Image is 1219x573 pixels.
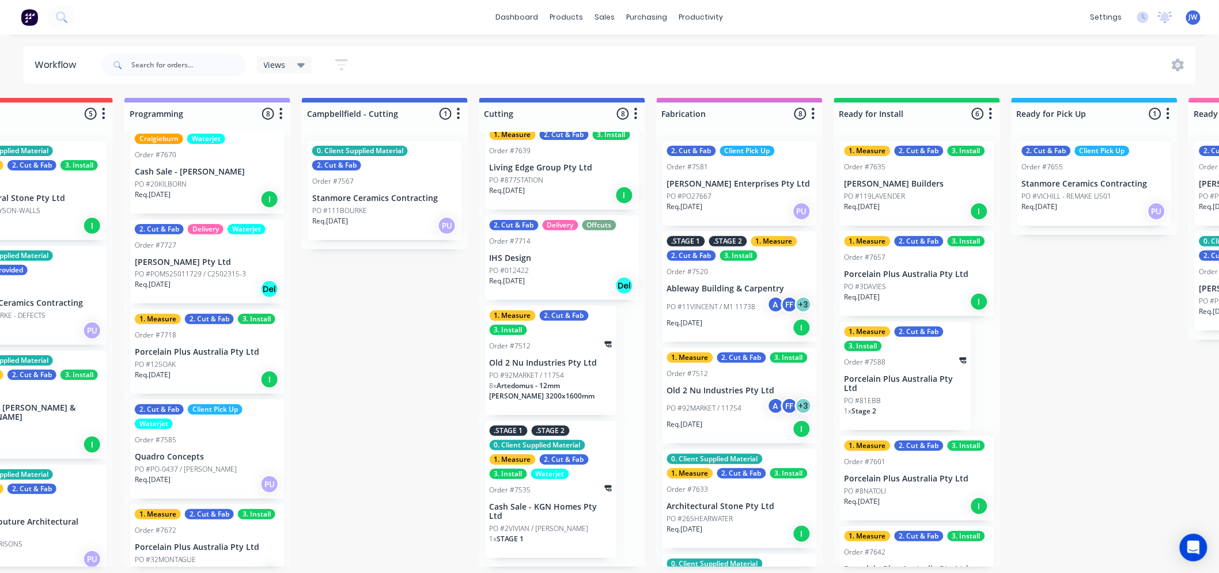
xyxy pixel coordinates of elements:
[667,251,716,261] div: 2. Cut & Fab
[770,352,808,363] div: 3. Install
[135,525,176,536] div: Order #7672
[751,236,797,246] div: 1. Measure
[497,534,524,544] span: STAGE 1
[1148,202,1166,221] div: PU
[490,485,531,495] div: Order #7535
[238,314,275,324] div: 3. Install
[793,318,811,337] div: I
[135,314,181,324] div: 1. Measure
[667,484,709,495] div: Order #7633
[228,224,266,234] div: Waterjet
[543,220,578,230] div: Delivery
[485,125,639,210] div: 1. Measure2. Cut & Fab3. InstallOrder #7639Living Edge Group Pty LtdPO #877STATIONReq.[DATE]I
[795,296,812,313] div: + 3
[485,306,616,415] div: 1. Measure2. Cut & Fab3. InstallOrder #7512Old 2 Nu Industries Pty LtdPO #92MARKET / 117548xArted...
[667,454,763,464] div: 0. Client Supplied Material
[83,217,101,235] div: I
[845,357,886,367] div: Order #7588
[845,282,887,292] p: PO #3DAVIES
[770,468,808,479] div: 3. Install
[845,327,891,337] div: 1. Measure
[490,175,544,185] p: PO #877STATION
[490,185,525,196] p: Req. [DATE]
[795,397,812,415] div: + 3
[948,531,985,541] div: 3. Install
[720,251,758,261] div: 3. Install
[667,236,705,246] div: .STAGE 1
[135,134,183,144] div: Craigieburn
[840,232,994,316] div: 1. Measure2. Cut & Fab3. InstallOrder #7657Porcelain Plus Australia Pty LtdPO #3DAVIESReq.[DATE]I
[135,179,187,189] p: PO #20KILBORN
[970,293,989,311] div: I
[667,468,713,479] div: 1. Measure
[1022,191,1112,202] p: PO #VICHILL - REMAKE U501
[312,193,457,203] p: Stanmore Ceramics Contracting
[490,236,531,246] div: Order #7714
[490,381,497,390] span: 8 x
[540,454,589,465] div: 2. Cut & Fab
[490,265,529,276] p: PO #012422
[490,358,612,368] p: Old 2 Nu Industries Pty Ltd
[83,321,101,340] div: PU
[845,292,880,302] p: Req. [DATE]
[1017,141,1172,226] div: 2. Cut & FabClient Pick UpOrder #7655Stanmore Ceramics ContractingPO #VICHILL - REMAKE U501Req.[D...
[135,370,171,380] p: Req. [DATE]
[615,276,634,295] div: Del
[895,441,944,451] div: 2. Cut & Fab
[589,9,621,26] div: sales
[845,474,990,484] p: Porcelain Plus Australia Pty Ltd
[667,514,733,524] p: PO #26SHEARWATER
[781,296,798,313] div: FF
[845,406,852,416] span: 1 x
[845,531,891,541] div: 1. Measure
[490,381,595,401] span: Artedomus - 12mm [PERSON_NAME] 3200x1600mm
[667,502,812,511] p: Architectural Stone Pty Ltd
[83,550,101,568] div: PU
[667,559,763,569] div: 0. Client Supplied Material
[970,202,989,221] div: I
[130,115,285,214] div: CraigieburnWaterjetOrder #7670Cash Sale - [PERSON_NAME]PO #20KILBORNReq.[DATE]I
[540,310,589,321] div: 2. Cut & Fab
[490,502,612,522] p: Cash Sale - KGN Homes Pty Ltd
[7,484,56,494] div: 2. Cut & Fab
[485,421,616,559] div: .STAGE 1.STAGE 20. Client Supplied Material1. Measure2. Cut & Fab3. InstallWaterjetOrder #7535Cas...
[490,426,528,436] div: .STAGE 1
[793,420,811,438] div: I
[793,202,811,221] div: PU
[970,497,989,515] div: I
[667,369,709,379] div: Order #7512
[188,404,243,415] div: Client Pick Up
[135,330,176,340] div: Order #7718
[720,146,775,156] div: Client Pick Up
[667,318,703,328] p: Req. [DATE]
[667,146,716,156] div: 2. Cut & Fab
[1189,12,1198,22] span: JW
[1022,162,1063,172] div: Order #7655
[667,267,709,277] div: Order #7520
[662,348,817,444] div: 1. Measure2. Cut & Fab3. InstallOrder #7512Old 2 Nu Industries Pty LtdPO #92MARKET / 11754AFF+3Re...
[135,542,280,552] p: Porcelain Plus Australia Pty Ltd
[1085,9,1128,26] div: settings
[540,130,589,140] div: 2. Cut & Fab
[840,141,994,226] div: 1. Measure2. Cut & Fab3. InstallOrder #7635[PERSON_NAME] BuildersPO #119LAVENDERReq.[DATE]I
[717,468,766,479] div: 2. Cut & Fab
[260,370,279,389] div: I
[717,352,766,363] div: 2. Cut & Fab
[1022,146,1071,156] div: 2. Cut & Fab
[845,270,990,279] p: Porcelain Plus Australia Pty Ltd
[667,179,812,189] p: [PERSON_NAME] Enterprises Pty Ltd
[667,284,812,294] p: Ableway Building & Carpentry
[135,189,171,200] p: Req. [DATE]
[845,457,886,467] div: Order #7601
[490,310,536,321] div: 1. Measure
[840,436,994,521] div: 1. Measure2. Cut & Fab3. InstallOrder #7601Porcelain Plus Australia Pty LtdPO #8NATOLIReq.[DATE]I
[312,216,348,226] p: Req. [DATE]
[312,206,367,216] p: PO #111BOURKE
[35,58,82,72] div: Workflow
[948,441,985,451] div: 3. Install
[238,509,275,519] div: 3. Install
[490,341,531,351] div: Order #7512
[130,219,285,304] div: 2. Cut & FabDeliveryWaterjetOrder #7727[PERSON_NAME] Pty LtdPO #POMS25011729 / C2502315-3Req.[DAT...
[667,419,703,430] p: Req. [DATE]
[1022,179,1167,189] p: Stanmore Ceramics Contracting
